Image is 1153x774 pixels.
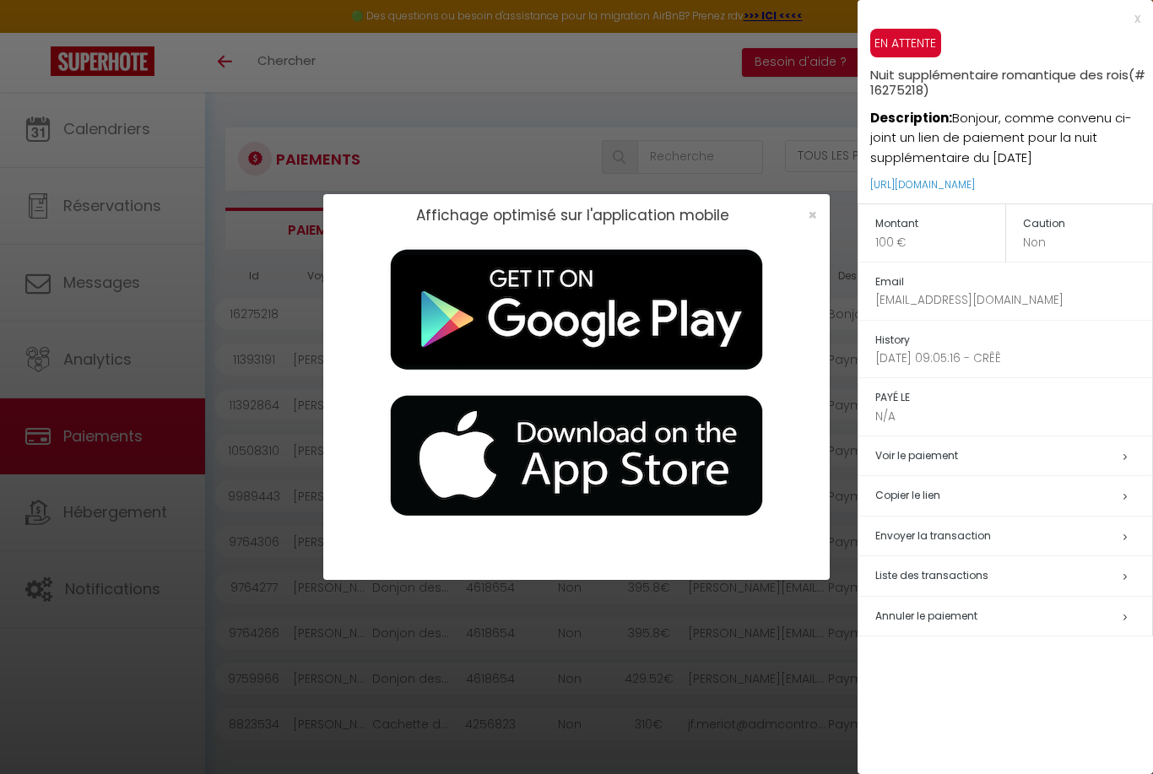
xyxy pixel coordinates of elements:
p: 100 € [875,234,1005,252]
h5: Montant [875,214,1005,234]
img: playMarket [365,237,788,383]
p: N/A [875,408,1152,425]
h5: Caution [1023,214,1153,234]
span: (# 16275218) [870,66,1145,99]
h5: Nuit supplémentaire romantique des rois [870,57,1153,98]
p: Non [1023,234,1153,252]
h5: Copier le lien [875,486,1152,506]
span: Envoyer la transaction [875,528,991,543]
p: Bonjour, comme convenu ci-joint un lien de paiement pour la nuit supplémentaire du [DATE] [870,98,1153,168]
p: [DATE] 09:05:16 - CRÊÊ [875,349,1152,367]
span: × [808,204,817,225]
img: appStore [365,383,788,529]
span: Annuler le paiement [875,609,977,623]
a: Voir le paiement [875,448,958,463]
p: [EMAIL_ADDRESS][DOMAIN_NAME] [875,291,1152,309]
span: Liste des transactions [875,568,988,582]
h5: Email [875,273,1152,292]
h2: Affichage optimisé sur l'application mobile [416,207,729,224]
div: x [858,8,1140,29]
button: Close [808,208,817,223]
h5: History [875,331,1152,350]
span: EN ATTENTE [870,29,941,57]
a: [URL][DOMAIN_NAME] [870,177,975,192]
strong: Description: [870,109,952,127]
h5: PAYÉ LE [875,388,1152,408]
